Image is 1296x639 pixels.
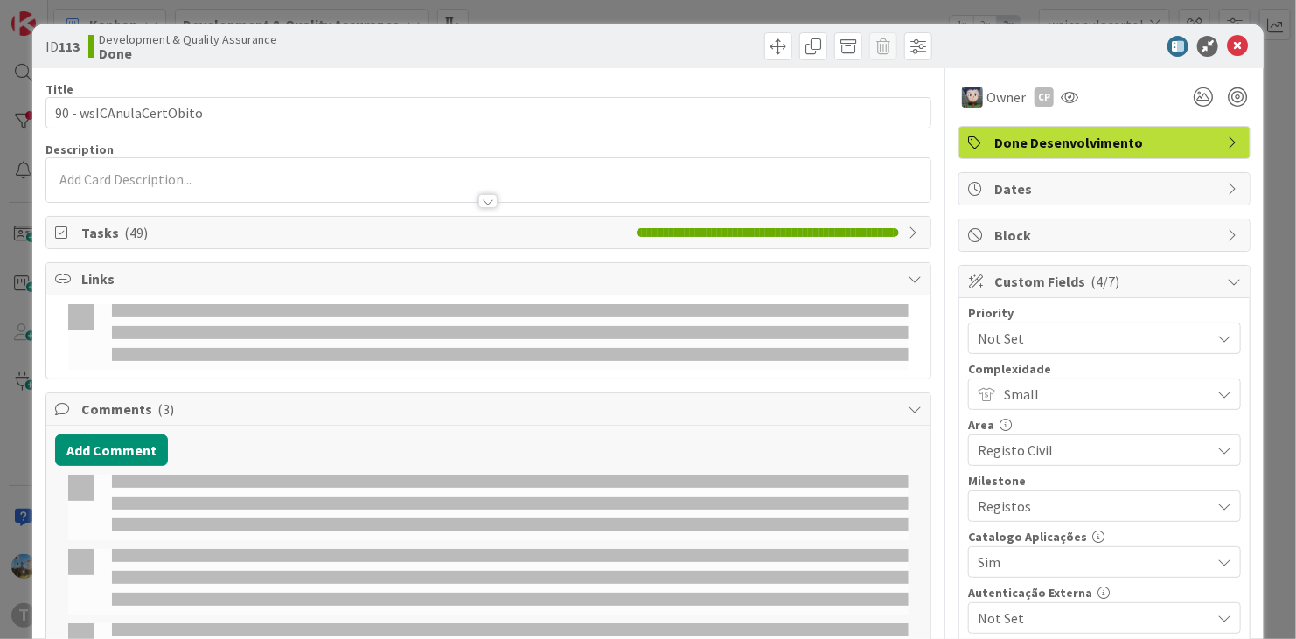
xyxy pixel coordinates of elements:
[81,222,628,243] span: Tasks
[994,178,1218,199] span: Dates
[45,97,931,128] input: type card name here...
[994,132,1218,153] span: Done Desenvolvimento
[968,419,1241,431] div: Area
[99,46,277,60] b: Done
[978,606,1202,630] span: Not Set
[978,550,1202,574] span: Sim
[978,438,1202,462] span: Registo Civil
[45,36,80,57] span: ID
[1004,382,1202,406] span: Small
[45,81,73,97] label: Title
[45,142,114,157] span: Description
[994,225,1218,246] span: Block
[986,87,1026,108] span: Owner
[962,87,983,108] img: LS
[978,494,1202,518] span: Registos
[1090,273,1119,290] span: ( 4/7 )
[968,531,1241,543] div: Catalogo Aplicações
[968,587,1241,599] div: Autenticação Externa
[99,32,277,46] span: Development & Quality Assurance
[968,475,1241,487] div: Milestone
[968,363,1241,375] div: Complexidade
[968,307,1241,319] div: Priority
[81,268,899,289] span: Links
[124,224,148,241] span: ( 49 )
[994,271,1218,292] span: Custom Fields
[81,399,899,420] span: Comments
[157,400,174,418] span: ( 3 )
[978,326,1202,351] span: Not Set
[59,38,80,55] b: 113
[55,434,168,466] button: Add Comment
[1035,87,1054,107] div: CP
